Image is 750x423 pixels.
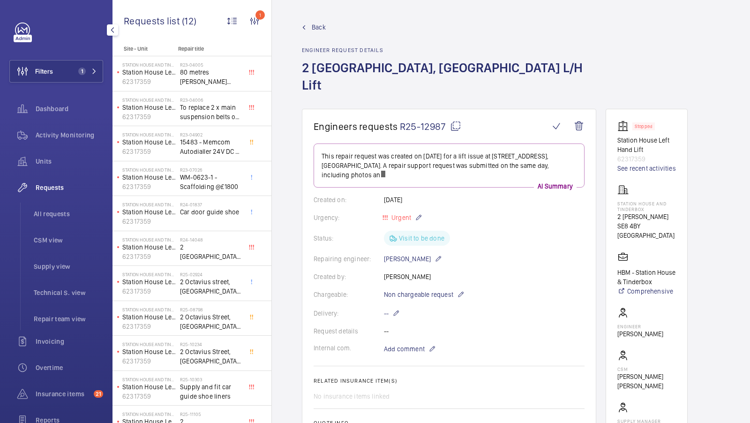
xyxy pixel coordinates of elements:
[617,212,676,221] p: 2 [PERSON_NAME]
[122,137,176,147] p: Station House Left Hand Lift
[34,314,103,324] span: Repair team view
[302,59,596,109] h1: 2 [GEOGRAPHIC_DATA], [GEOGRAPHIC_DATA] L/H Lift
[122,252,176,261] p: 62317359
[36,363,103,372] span: Overtime
[122,341,176,347] p: Station House and Tinderbox
[314,121,398,132] span: Engineers requests
[122,382,176,392] p: Station House Left Hand Lift
[124,15,182,27] span: Requests list
[122,287,176,296] p: 62317359
[9,60,103,83] button: Filters1
[180,103,242,121] span: To replace 2 x main suspension belts on [PERSON_NAME] Gen 2 -
[122,347,176,356] p: Station House Left Hand Lift
[180,137,242,156] span: 15483 - Memcom Autodialler 24V DC or 85-230V AC -
[122,68,176,77] p: Station House Left Hand Lift
[36,337,103,346] span: Invoicing
[122,307,176,312] p: Station House and Tinderbox
[617,121,632,132] img: elevator.svg
[122,77,176,86] p: 62317359
[34,288,103,297] span: Technical S. view
[122,202,176,207] p: Station House and Tinderbox
[180,173,242,191] span: WM-0623-1 - Scaffolding @£1800
[122,173,176,182] p: Station House Left Hand Lift
[617,268,676,287] p: HBM - Station House & Tinderbox
[36,104,103,113] span: Dashboard
[35,67,53,76] span: Filters
[122,132,176,137] p: Station House and Tinderbox
[617,366,676,372] p: CSM
[314,378,585,384] h2: Related insurance item(s)
[180,202,242,207] h2: R24-01837
[384,253,442,264] p: [PERSON_NAME]
[122,411,176,417] p: Station House and Tinderbox
[180,341,242,347] h2: R25-10234
[180,411,242,417] h2: R25-11105
[384,344,425,354] span: Add comment
[617,154,676,164] p: 62317359
[112,45,174,52] p: Site - Unit
[180,68,242,86] span: 80 metres [PERSON_NAME] main suspension belts. - Not sure if this is going to be chargeable.
[36,389,90,399] span: Insurance items
[122,242,176,252] p: Station House Left Hand Lift
[180,307,242,312] h2: R25-08798
[617,221,676,240] p: SE8 4BY [GEOGRAPHIC_DATA]
[122,272,176,277] p: Station House and Tinderbox
[384,308,400,319] p: --
[122,62,176,68] p: Station House and Tinderbox
[180,377,242,382] h2: R25-10303
[122,312,176,322] p: Station House Left Hand Lift
[180,132,242,137] h2: R23-04902
[78,68,86,75] span: 1
[180,97,242,103] h2: R23-04006
[34,209,103,219] span: All requests
[180,382,242,401] span: Supply and fit car guide shoe liners
[617,324,663,329] p: Engineer
[617,329,663,339] p: [PERSON_NAME]
[36,157,103,166] span: Units
[34,262,103,271] span: Supply view
[322,151,577,180] p: This repair request was created on [DATE] for a lift issue at [STREET_ADDRESS], [GEOGRAPHIC_DATA]...
[122,322,176,331] p: 62317359
[122,207,176,217] p: Station House Left Hand Lift
[617,164,676,173] a: See recent activities
[180,272,242,277] h2: R25-02924
[180,237,242,242] h2: R24-14048
[122,103,176,112] p: Station House Left Hand Lift
[180,277,242,296] span: 2 Octavius street, [GEOGRAPHIC_DATA] L/H lift Shaft Light Bulbs
[180,347,242,366] span: 2 Octavius Street, [GEOGRAPHIC_DATA] L/H door cushions.
[122,217,176,226] p: 62317359
[534,181,577,191] p: AI Summary
[390,214,411,221] span: Urgent
[122,97,176,103] p: Station House and Tinderbox
[180,242,242,261] span: 2 [GEOGRAPHIC_DATA] L/H Lift
[122,112,176,121] p: 62317359
[617,287,676,296] a: Comprehensive
[180,312,242,331] span: 2 Octavius Street, [GEOGRAPHIC_DATA] L/H lift car guide shoe liner replacement.
[122,377,176,382] p: Station House and Tinderbox
[122,356,176,366] p: 62317359
[122,182,176,191] p: 62317359
[122,277,176,287] p: Station House Left Hand Lift
[122,147,176,156] p: 62317359
[36,130,103,140] span: Activity Monitoring
[178,45,240,52] p: Repair title
[400,121,461,132] span: R25-12987
[312,23,326,32] span: Back
[180,207,242,217] span: Car door guide shoe
[617,201,676,212] p: Station House and Tinderbox
[122,237,176,242] p: Station House and Tinderbox
[635,125,652,128] p: Stopped
[384,290,453,299] span: Non chargeable request
[122,167,176,173] p: Station House and Tinderbox
[34,235,103,245] span: CSM view
[180,167,242,173] h2: R23-07026
[617,136,676,154] p: Station House Left Hand Lift
[36,183,103,192] span: Requests
[122,392,176,401] p: 62317359
[617,372,676,391] p: [PERSON_NAME] [PERSON_NAME]
[180,62,242,68] h2: R23-04005
[302,47,596,53] h2: Engineer request details
[94,390,103,398] span: 21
